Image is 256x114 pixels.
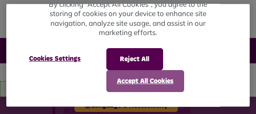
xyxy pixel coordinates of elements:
[6,4,250,106] div: Cookie banner
[106,48,163,70] button: Reject All
[19,48,91,69] button: Cookies Settings
[106,70,184,92] button: Accept All Cookies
